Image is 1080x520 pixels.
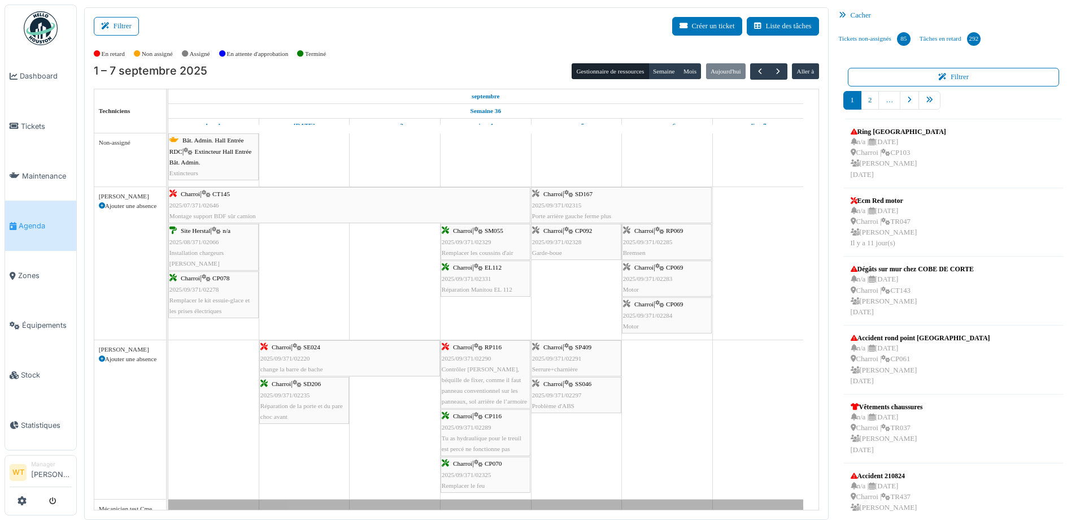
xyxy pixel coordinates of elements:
[212,275,229,281] span: CP078
[272,380,291,387] span: Charroi
[453,413,472,419] span: Charroi
[851,412,923,456] div: n/a | [DATE] Charroi | TR037 [PERSON_NAME] [DATE]
[18,270,72,281] span: Zones
[623,299,711,332] div: |
[453,264,472,271] span: Charroi
[851,137,946,180] div: n/a | [DATE] Charroi | CP103 [PERSON_NAME] [DATE]
[572,63,648,79] button: Gestionnaire de ressources
[453,460,472,467] span: Charroi
[623,249,646,256] span: Bremsen
[848,124,949,183] a: Ring [GEOGRAPHIC_DATA] n/a |[DATE] Charroi |CP103 [PERSON_NAME][DATE]
[31,460,72,484] li: [PERSON_NAME]
[190,49,210,59] label: Assigné
[623,312,673,319] span: 2025/09/371/02284
[442,458,529,491] div: |
[666,227,683,234] span: RP069
[20,71,72,81] span: Dashboard
[442,262,529,295] div: |
[442,355,491,362] span: 2025/09/371/02290
[169,137,244,154] span: Bât. Admin. Hall Entrée RDC
[851,264,974,274] div: Dégâts sur mur chez COBE DE CORTE
[469,89,503,103] a: 1 septembre 2025
[442,239,491,245] span: 2025/09/371/02329
[21,420,72,431] span: Statistiques
[851,343,990,387] div: n/a | [DATE] Charroi | CP061 [PERSON_NAME] [DATE]
[99,192,162,201] div: [PERSON_NAME]
[223,227,230,234] span: n/a
[666,264,683,271] span: CP069
[168,501,202,511] span: Vacances
[851,333,990,343] div: Accident rond point [GEOGRAPHIC_DATA]
[169,239,219,245] span: 2025/08/371/02066
[169,249,224,267] span: Installation chargeurs [PERSON_NAME]
[442,286,512,293] span: Réparation Manitou EL 112
[169,170,198,176] span: Extincteurs
[532,249,562,256] span: Garde-boue
[834,24,915,54] a: Tickets non-assignés
[532,366,578,372] span: Serrure+charnière
[848,68,1060,86] button: Filtrer
[485,264,502,271] span: EL112
[532,392,582,398] span: 2025/09/371/02297
[575,227,592,234] span: CP092
[442,411,529,454] div: |
[169,213,256,219] span: Montage support BDF sûr camion
[442,366,527,405] span: Contrôler [PERSON_NAME], béquille de fixer, comme il faut panneau conventionnel sur les panneaux,...
[532,355,582,362] span: 2025/09/371/02291
[260,379,348,422] div: |
[442,482,485,489] span: Remplacer le feu
[848,330,993,389] a: Accident rond point [GEOGRAPHIC_DATA] n/a |[DATE] Charroi |CP061 [PERSON_NAME][DATE]
[99,345,162,354] div: [PERSON_NAME]
[5,101,76,151] a: Tickets
[476,119,496,133] a: 4 septembre 2025
[843,91,861,110] a: 1
[861,91,879,110] a: 2
[834,7,1073,24] div: Cacher
[543,190,563,197] span: Charroi
[623,226,711,258] div: |
[453,227,472,234] span: Charroi
[212,190,230,197] span: CT145
[792,63,818,79] button: Aller à
[848,193,920,252] a: Ecm Red motor n/a |[DATE] Charroi |TR047 [PERSON_NAME]Il y a 11 jour(s)
[169,226,258,269] div: |
[648,63,680,79] button: Semaine
[851,127,946,137] div: Ring [GEOGRAPHIC_DATA]
[565,119,587,133] a: 5 septembre 2025
[227,49,288,59] label: En attente d'approbation
[169,148,251,166] span: Extincteur Hall Entrée Bât. Admin.
[260,366,323,372] span: change la barre de bache
[21,121,72,132] span: Tickets
[623,262,711,295] div: |
[575,380,591,387] span: SS046
[442,226,529,258] div: |
[5,151,76,201] a: Maintenance
[634,227,654,234] span: Charroi
[468,104,504,118] a: Semaine 36
[967,32,981,46] div: 292
[31,460,72,469] div: Manager
[532,379,620,411] div: |
[747,119,769,133] a: 7 septembre 2025
[169,135,258,179] div: |
[706,63,746,79] button: Aujourd'hui
[99,107,130,114] span: Techniciens
[291,119,318,133] a: 2 septembre 2025
[848,399,926,458] a: Vêtements chaussures n/a |[DATE] Charroi |TR037 [PERSON_NAME][DATE]
[442,424,491,431] span: 2025/09/371/02289
[634,301,654,307] span: Charroi
[532,213,611,219] span: Porte arrière gauche ferme plus
[679,63,702,79] button: Mois
[19,220,72,231] span: Agenda
[543,344,563,350] span: Charroi
[623,275,673,282] span: 2025/09/371/02283
[623,239,673,245] span: 2025/09/371/02285
[623,323,639,330] span: Motor
[181,190,200,197] span: Charroi
[99,504,162,514] div: Mécanicien test Cme
[878,91,900,110] a: …
[843,91,1064,119] nav: pager
[442,471,491,478] span: 2025/09/371/02325
[442,249,513,256] span: Remplacer les coussins d'air
[532,226,620,258] div: |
